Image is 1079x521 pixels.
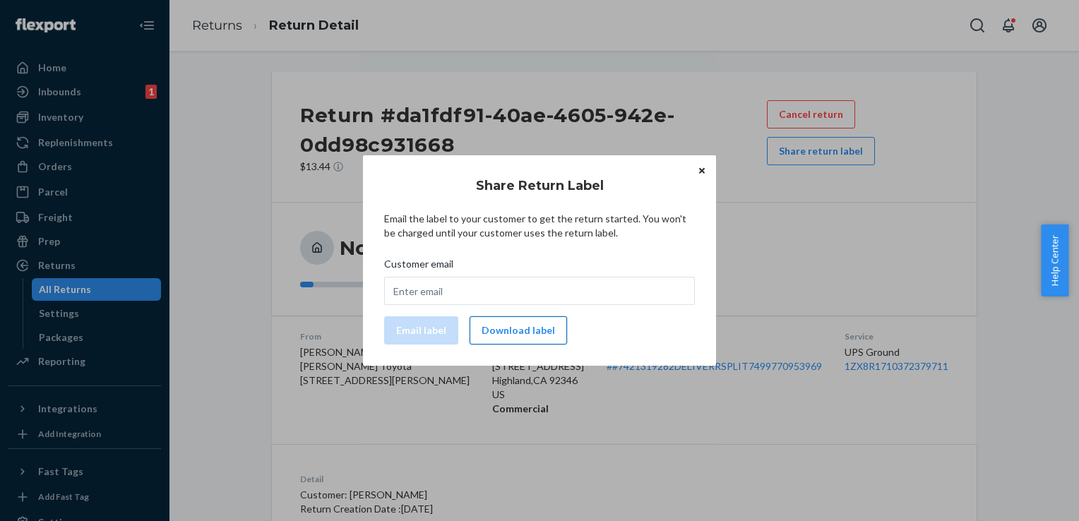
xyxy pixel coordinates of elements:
button: Close [695,162,709,178]
button: Email label [384,316,458,345]
input: Customer email [384,277,695,305]
span: Customer email [384,257,453,277]
button: Download label [470,316,567,345]
h3: Share Return Label [476,176,604,195]
p: Email the label to your customer to get the return started. You won't be charged until your custo... [384,212,695,240]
